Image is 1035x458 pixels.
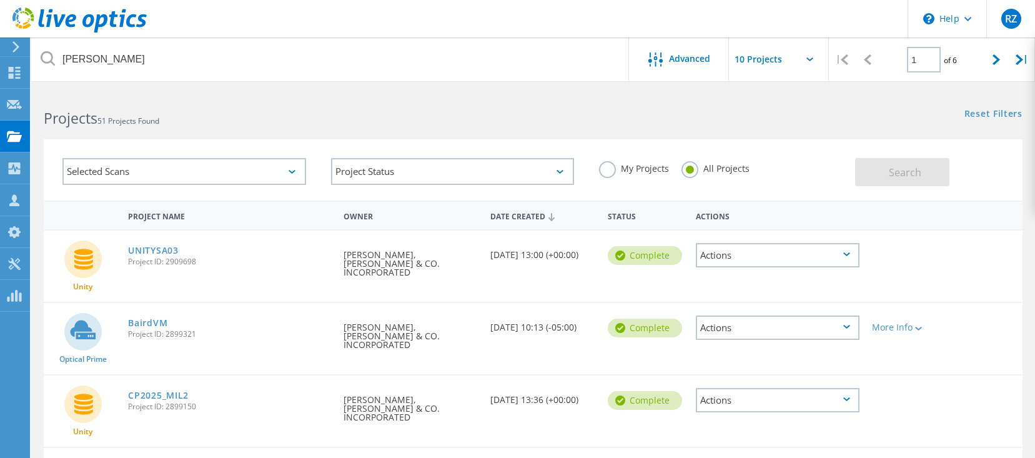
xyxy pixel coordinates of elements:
[62,158,306,185] div: Selected Scans
[484,303,602,344] div: [DATE] 10:13 (-05:00)
[599,161,669,173] label: My Projects
[484,204,602,227] div: Date Created
[12,26,147,35] a: Live Optics Dashboard
[97,116,159,126] span: 51 Projects Found
[944,55,957,66] span: of 6
[889,166,921,179] span: Search
[608,391,682,410] div: Complete
[1009,37,1035,82] div: |
[337,303,484,362] div: [PERSON_NAME], [PERSON_NAME] & CO. INCORPORATED
[128,403,331,411] span: Project ID: 2899150
[696,316,859,340] div: Actions
[669,54,710,63] span: Advanced
[690,204,866,227] div: Actions
[855,158,949,186] button: Search
[128,319,167,327] a: BairdVM
[923,13,934,24] svg: \n
[31,37,630,81] input: Search projects by name, owner, ID, company, etc
[128,391,189,400] a: CP2025_MIL2
[337,376,484,434] div: [PERSON_NAME], [PERSON_NAME] & CO. INCORPORATED
[73,283,92,291] span: Unity
[829,37,854,82] div: |
[964,109,1023,120] a: Reset Filters
[872,323,938,332] div: More Info
[44,108,97,128] b: Projects
[484,376,602,417] div: [DATE] 13:36 (+00:00)
[128,246,178,255] a: UNITYSA03
[128,258,331,266] span: Project ID: 2909698
[681,161,750,173] label: All Projects
[337,204,484,227] div: Owner
[484,231,602,272] div: [DATE] 13:00 (+00:00)
[122,204,337,227] div: Project Name
[128,331,331,338] span: Project ID: 2899321
[337,231,484,289] div: [PERSON_NAME], [PERSON_NAME] & CO. INCORPORATED
[1005,14,1017,24] span: RZ
[331,158,575,185] div: Project Status
[73,428,92,436] span: Unity
[696,388,859,412] div: Actions
[696,243,859,267] div: Actions
[608,319,682,337] div: Complete
[602,204,690,227] div: Status
[59,356,107,363] span: Optical Prime
[608,246,682,265] div: Complete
